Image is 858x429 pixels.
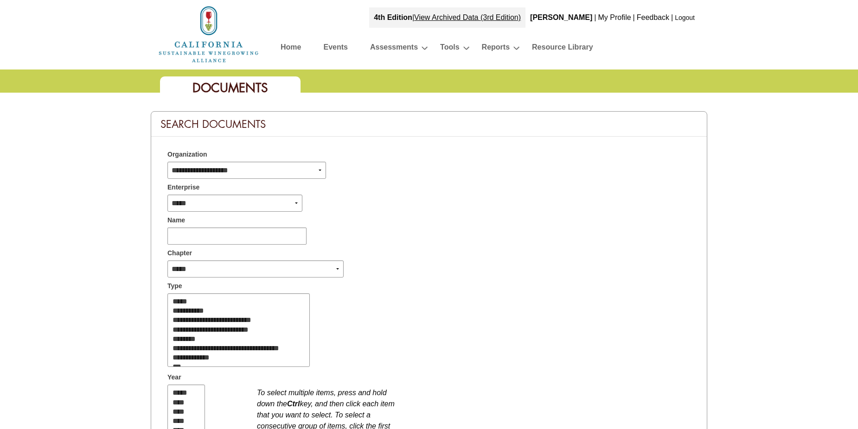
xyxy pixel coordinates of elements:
b: Ctrl [287,400,300,408]
a: Home [158,30,260,38]
a: Assessments [370,41,418,57]
b: [PERSON_NAME] [530,13,592,21]
span: Type [167,281,182,291]
span: Year [167,372,181,382]
div: | [632,7,636,28]
a: Home [281,41,301,57]
a: Events [323,41,347,57]
a: Feedback [637,13,669,21]
a: View Archived Data (3rd Edition) [414,13,521,21]
div: Search Documents [151,112,707,137]
a: Resource Library [532,41,593,57]
div: | [670,7,674,28]
a: Reports [482,41,510,57]
a: Logout [675,14,695,21]
span: Chapter [167,248,192,258]
div: | [593,7,597,28]
img: logo_cswa2x.png [158,5,260,64]
a: My Profile [598,13,631,21]
span: Documents [192,80,268,96]
span: Name [167,215,185,225]
strong: 4th Edition [374,13,412,21]
a: Tools [440,41,459,57]
span: Enterprise [167,183,199,192]
span: Organization [167,150,207,159]
div: | [369,7,525,28]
